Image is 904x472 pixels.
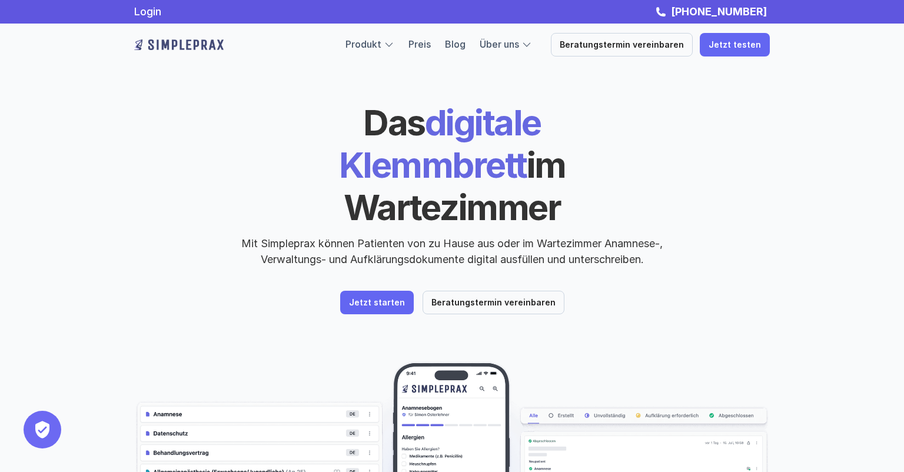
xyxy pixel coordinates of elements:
p: Jetzt starten [349,298,405,308]
a: [PHONE_NUMBER] [668,5,770,18]
p: Jetzt testen [709,40,761,50]
p: Mit Simpleprax können Patienten von zu Hause aus oder im Wartezimmer Anamnese-, Verwaltungs- und ... [231,235,673,267]
a: Login [134,5,161,18]
a: Über uns [480,38,519,50]
a: Jetzt starten [340,291,414,314]
a: Preis [408,38,431,50]
a: Beratungstermin vereinbaren [551,33,693,56]
a: Produkt [345,38,381,50]
a: Blog [445,38,466,50]
strong: [PHONE_NUMBER] [671,5,767,18]
a: Jetzt testen [700,33,770,56]
p: Beratungstermin vereinbaren [431,298,556,308]
h1: digitale Klemmbrett [249,101,655,228]
span: im Wartezimmer [344,144,572,228]
span: Das [363,101,425,144]
a: Beratungstermin vereinbaren [423,291,564,314]
p: Beratungstermin vereinbaren [560,40,684,50]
